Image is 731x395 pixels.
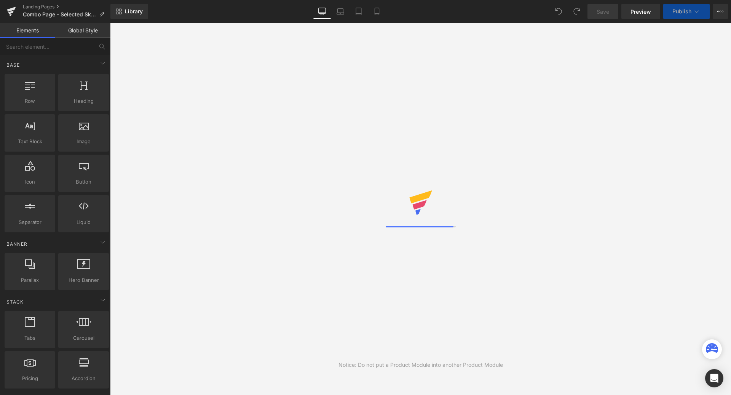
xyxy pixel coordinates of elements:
span: Hero Banner [61,276,107,284]
span: Text Block [7,138,53,146]
span: Tabs [7,334,53,342]
a: New Library [110,4,148,19]
div: Open Intercom Messenger [705,369,723,387]
span: Combo Page - Selected Skincare Sets | Face Care Combos | Skincare Gift Sets [23,11,96,18]
span: Liquid [61,218,107,226]
a: Desktop [313,4,331,19]
button: Undo [551,4,566,19]
span: Banner [6,240,28,248]
span: Pricing [7,374,53,382]
span: Base [6,61,21,69]
button: Publish [663,4,710,19]
div: Notice: Do not put a Product Module into another Product Module [338,361,503,369]
button: More [713,4,728,19]
a: Mobile [368,4,386,19]
span: Carousel [61,334,107,342]
span: Preview [630,8,651,16]
a: Global Style [55,23,110,38]
span: Button [61,178,107,186]
span: Icon [7,178,53,186]
button: Redo [569,4,584,19]
a: Landing Pages [23,4,110,10]
a: Tablet [350,4,368,19]
span: Save [597,8,609,16]
a: Laptop [331,4,350,19]
span: Row [7,97,53,105]
span: Accordion [61,374,107,382]
span: Image [61,138,107,146]
span: Library [125,8,143,15]
span: Parallax [7,276,53,284]
span: Stack [6,298,24,305]
span: Heading [61,97,107,105]
a: Preview [621,4,660,19]
span: Separator [7,218,53,226]
span: Publish [672,8,691,14]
